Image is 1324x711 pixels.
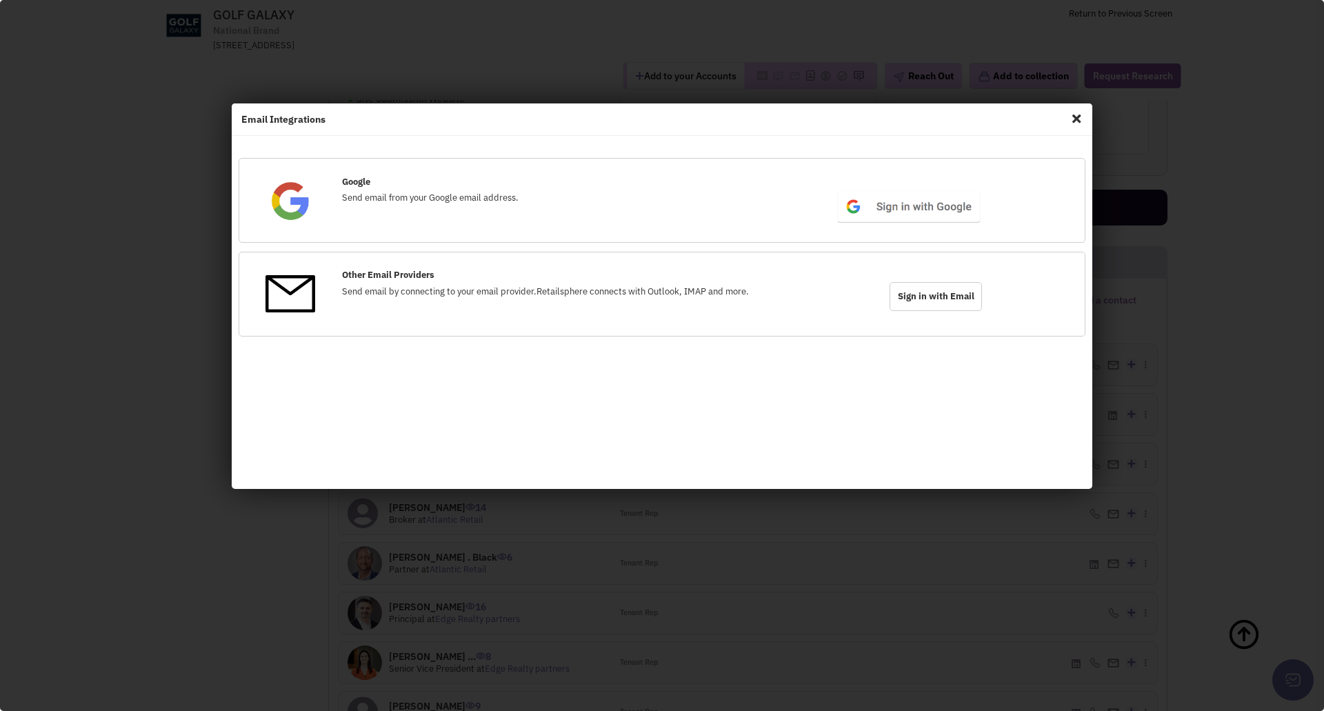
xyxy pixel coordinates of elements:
h4: Email Integrations [241,113,1083,126]
span: Send email from your Google email address. [342,192,519,203]
label: Other Email Providers [342,269,434,282]
span: Send email by connecting to your email provider.Retailsphere connects with Outlook, IMAP and more. [342,286,749,297]
span: Close [1067,108,1085,130]
img: btn_google_signin_light_normal_web@2x.png [836,189,983,224]
img: OtherEmail.png [265,269,315,319]
label: Google [342,176,370,189]
img: Google.png [265,176,315,226]
span: Sign in with Email [890,282,982,311]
